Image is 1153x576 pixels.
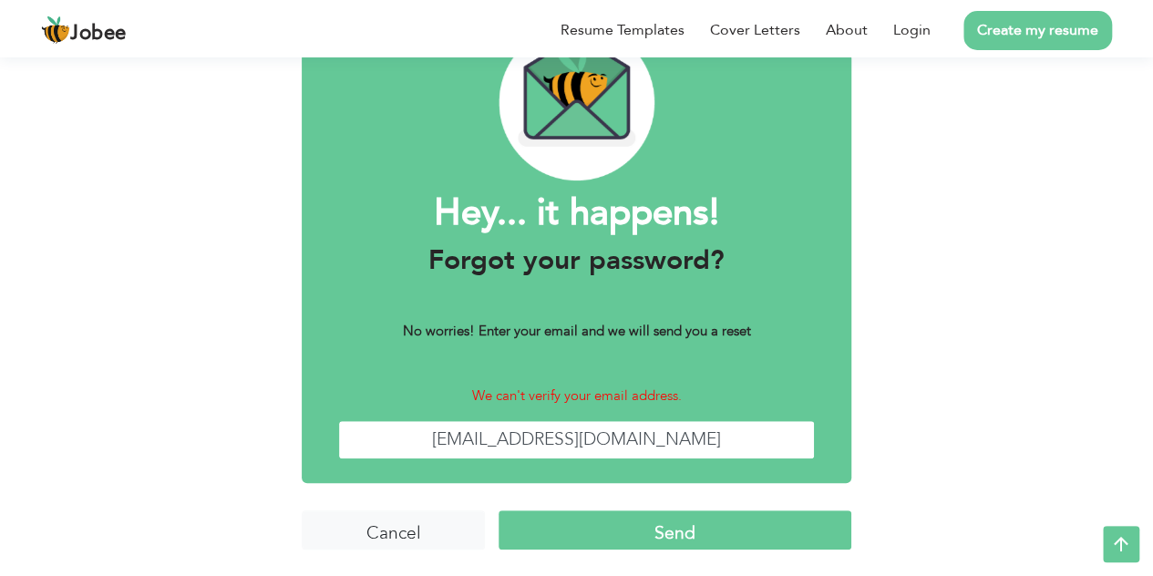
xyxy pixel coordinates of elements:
h1: Hey... it happens! [338,190,815,237]
a: About [826,19,868,41]
input: Cancel [302,510,485,550]
img: envelope_bee.png [499,25,655,180]
a: Jobee [41,15,127,45]
h3: Forgot your password? [338,244,815,277]
a: Login [893,19,931,41]
a: Create my resume [963,11,1112,50]
input: Enter Your Email [338,420,815,459]
p: We can't verify your email address. [338,386,815,406]
a: Cover Letters [710,19,800,41]
input: Send [499,510,851,550]
b: No worries! Enter your email and we will send you a reset [403,322,751,340]
img: jobee.io [41,15,70,45]
span: Jobee [70,24,127,44]
a: Resume Templates [561,19,685,41]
